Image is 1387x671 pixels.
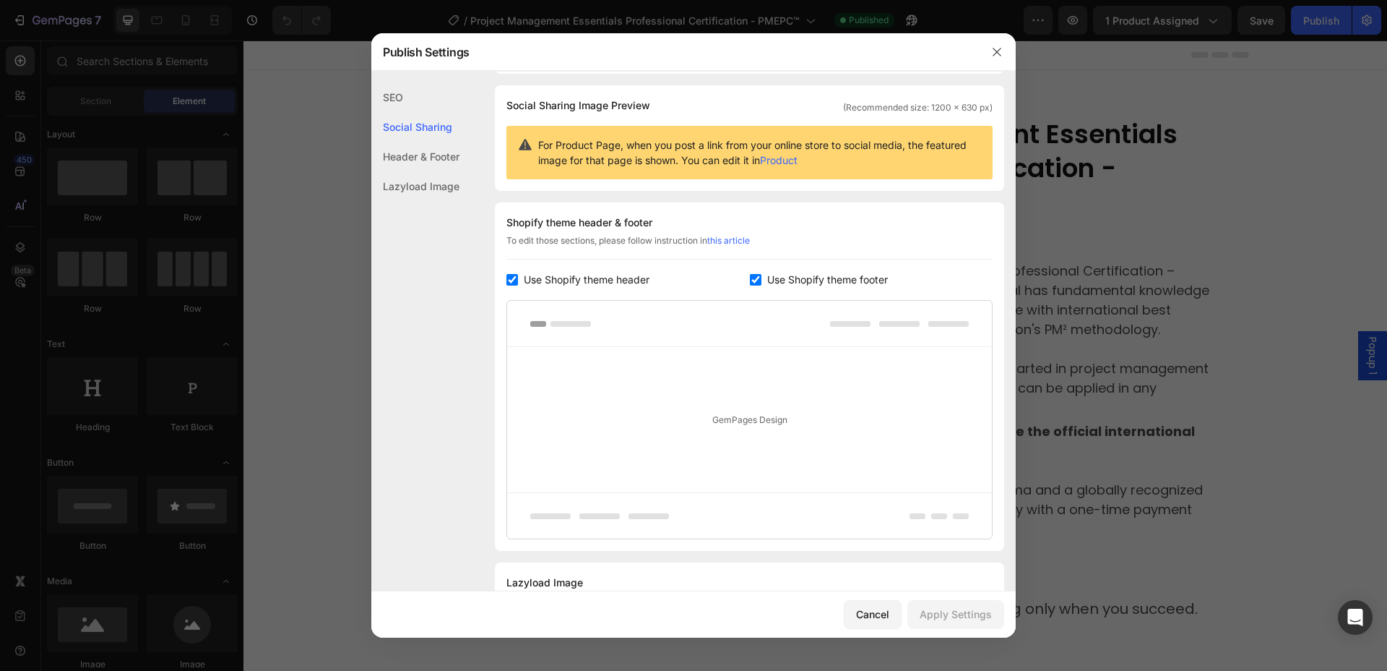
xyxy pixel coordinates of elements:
div: Cancel [856,607,889,622]
p: It is aimed at those who want to get started in project management with a practical, simple appro... [523,318,981,377]
a: Product [760,154,798,166]
div: Social Sharing [371,112,459,142]
span: Use Shopify theme footer [767,271,888,289]
span: For Product Page, when you post a link from your online store to social media, the featured image... [538,137,981,168]
span: Social Sharing Image Preview [506,97,650,114]
div: Lazyload Image [506,574,993,591]
a: this article [707,235,750,246]
p: If you pass, unlock your official CertiProf certification and digital badge by paying only when y... [140,536,1004,579]
p: The Project Management Essentials Professional Certification – PMEPC™ validates that the professi... [523,221,981,299]
div: Open Intercom Messenger [1338,600,1373,635]
h2: Project Management Essentials Professional Certification - PMEPC™ [522,76,982,180]
div: Lazyload Image [371,171,459,201]
button: Apply Settings [907,600,1004,629]
div: SEO [371,82,459,112]
div: Header & Footer [371,142,459,171]
p: If you wish to receive the official diploma and a globally recognized digital badge, you may do s... [523,381,981,498]
span: Use Shopify theme header [524,271,649,289]
div: GemPages Design [507,347,992,492]
strong: Take the exam for free with 2 attempts. [426,537,718,557]
div: Publish Settings [371,33,978,71]
div: To edit those sections, please follow instruction in [506,234,993,260]
span: Popup 1 [1122,296,1136,334]
strong: Note: This free exam does not include the official international certification. [523,382,951,419]
img: Scrum Foundation Free Course [183,64,463,345]
div: Shopify theme header & footer [506,214,993,231]
p: Free Exam [523,181,981,216]
span: (Recommended size: 1200 x 630 px) [843,101,993,114]
div: Apply Settings [920,607,992,622]
button: Cancel [844,600,902,629]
